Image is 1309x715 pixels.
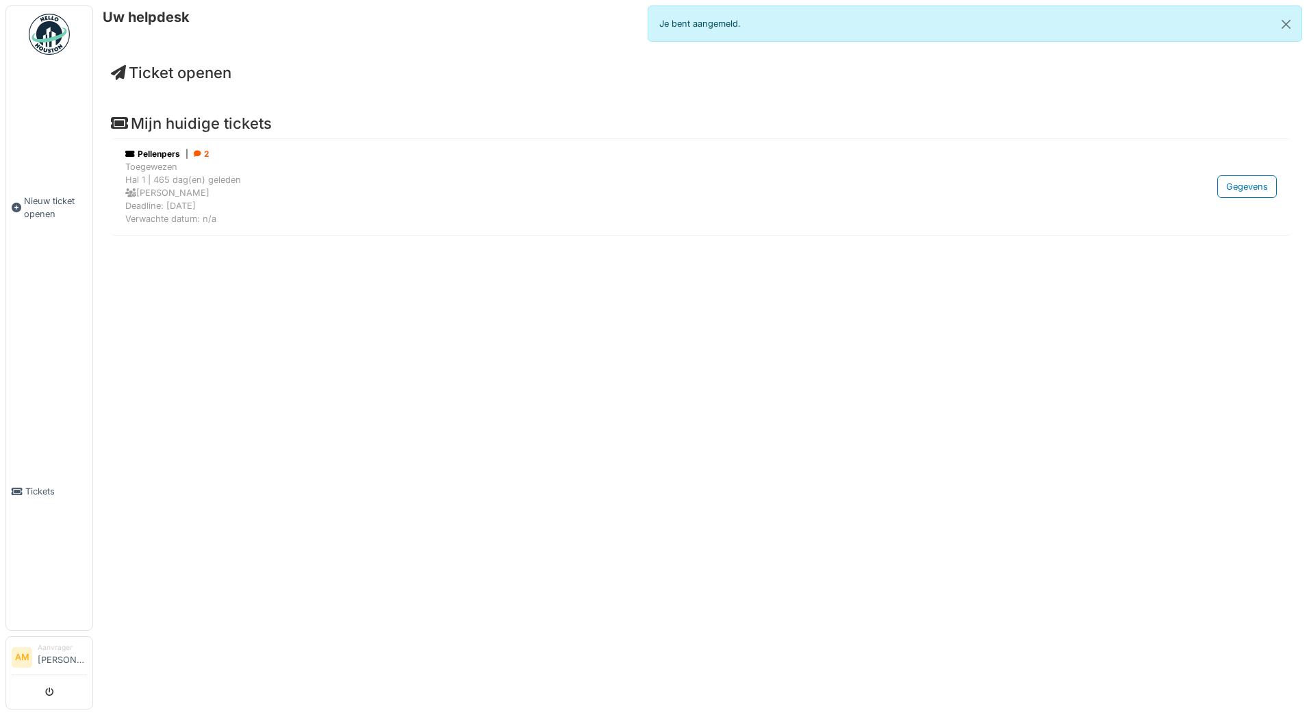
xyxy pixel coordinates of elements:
[194,148,209,160] div: 2
[6,353,92,630] a: Tickets
[38,642,87,653] div: Aanvrager
[1217,175,1277,198] div: Gegevens
[111,64,231,81] a: Ticket openen
[6,62,92,353] a: Nieuw ticket openen
[186,148,188,160] span: |
[38,642,87,672] li: [PERSON_NAME]
[125,148,1095,160] div: Pellenpers
[111,114,1291,132] h4: Mijn huidige tickets
[125,160,1095,226] div: Toegewezen Hal 1 | 465 dag(en) geleden [PERSON_NAME] Deadline: [DATE] Verwachte datum: n/a
[103,9,190,25] h6: Uw helpdesk
[122,145,1280,229] a: Pellenpers| 2 ToegewezenHal 1 | 465 dag(en) geleden [PERSON_NAME]Deadline: [DATE]Verwachte datum:...
[24,195,87,221] span: Nieuw ticket openen
[29,14,70,55] img: Badge_color-CXgf-gQk.svg
[25,485,87,498] span: Tickets
[12,647,32,668] li: AM
[648,5,1302,42] div: Je bent aangemeld.
[1271,6,1301,42] button: Close
[12,642,87,675] a: AM Aanvrager[PERSON_NAME]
